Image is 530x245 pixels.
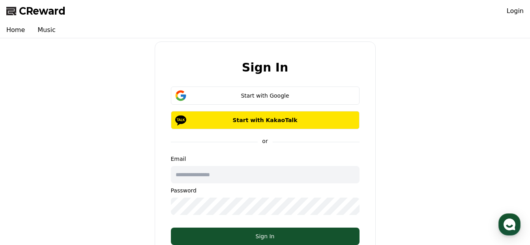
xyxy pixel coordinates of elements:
p: or [257,137,272,145]
p: Start with KakaoTalk [182,116,348,124]
button: Start with Google [171,87,360,105]
div: Start with Google [182,92,348,100]
p: Email [171,155,360,163]
button: Sign In [171,228,360,245]
a: CReward [6,5,66,17]
a: Music [31,22,62,38]
p: Password [171,187,360,194]
div: Sign In [187,232,344,240]
span: CReward [19,5,66,17]
h2: Sign In [242,61,288,74]
a: Login [507,6,524,16]
button: Start with KakaoTalk [171,111,360,129]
